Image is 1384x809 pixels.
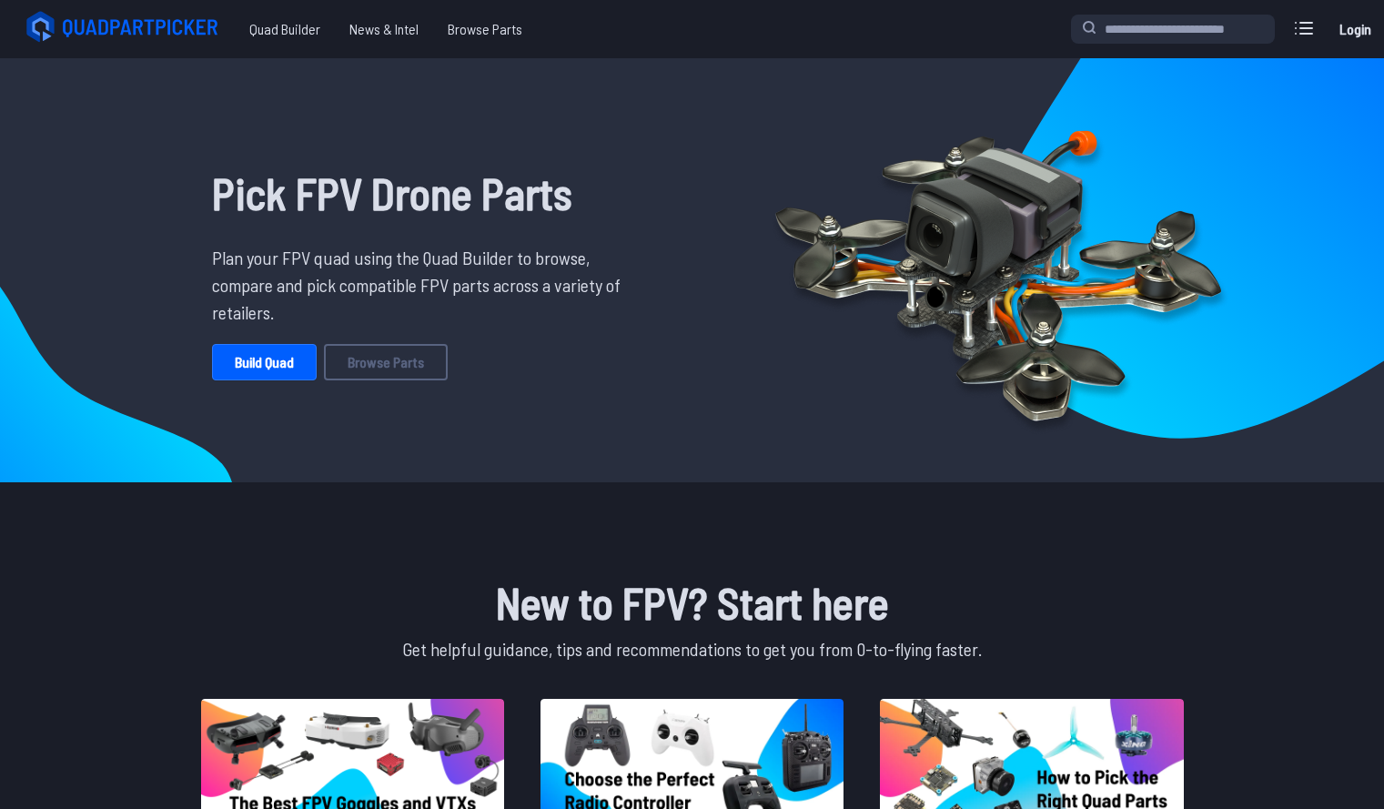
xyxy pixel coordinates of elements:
p: Get helpful guidance, tips and recommendations to get you from 0-to-flying faster. [197,635,1187,662]
img: Quadcopter [736,88,1260,452]
a: Login [1333,11,1377,47]
a: Build Quad [212,344,317,380]
h1: Pick FPV Drone Parts [212,160,634,226]
a: Browse Parts [433,11,537,47]
h1: New to FPV? Start here [197,570,1187,635]
a: Browse Parts [324,344,448,380]
a: News & Intel [335,11,433,47]
a: Quad Builder [235,11,335,47]
p: Plan your FPV quad using the Quad Builder to browse, compare and pick compatible FPV parts across... [212,244,634,326]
